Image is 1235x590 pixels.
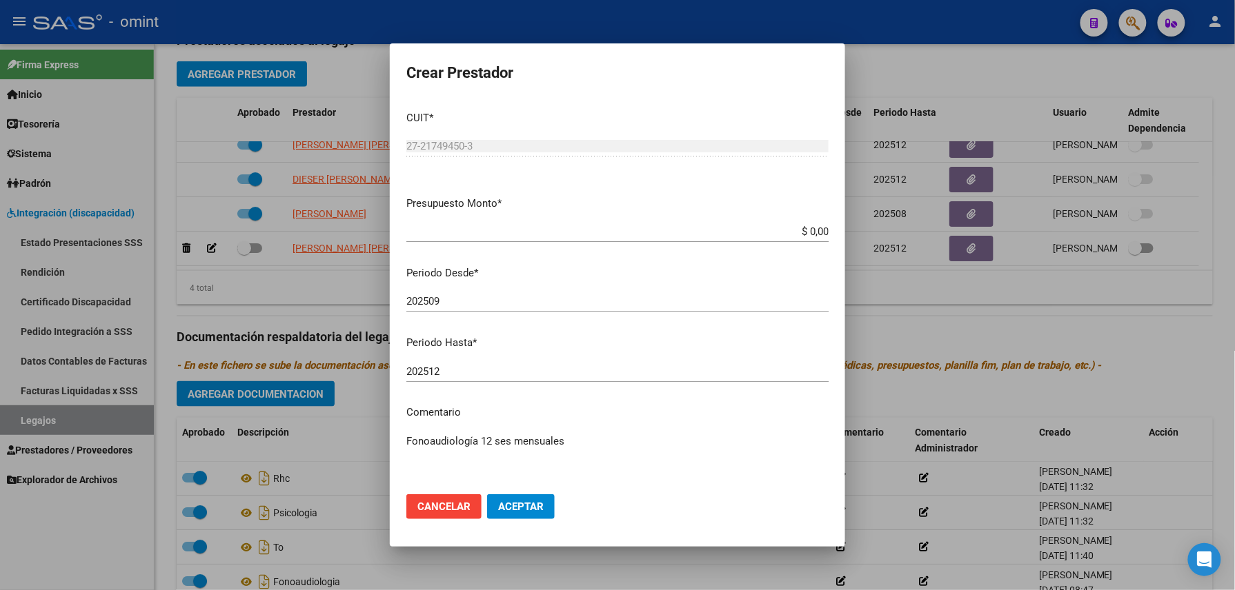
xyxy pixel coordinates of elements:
[406,60,829,86] h2: Crear Prestador
[417,500,471,513] span: Cancelar
[1188,543,1221,576] div: Open Intercom Messenger
[487,494,555,519] button: Aceptar
[406,494,482,519] button: Cancelar
[406,110,829,126] p: CUIT
[406,265,829,281] p: Periodo Desde
[498,500,544,513] span: Aceptar
[406,196,829,212] p: Presupuesto Monto
[406,405,829,420] p: Comentario
[406,335,829,351] p: Periodo Hasta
